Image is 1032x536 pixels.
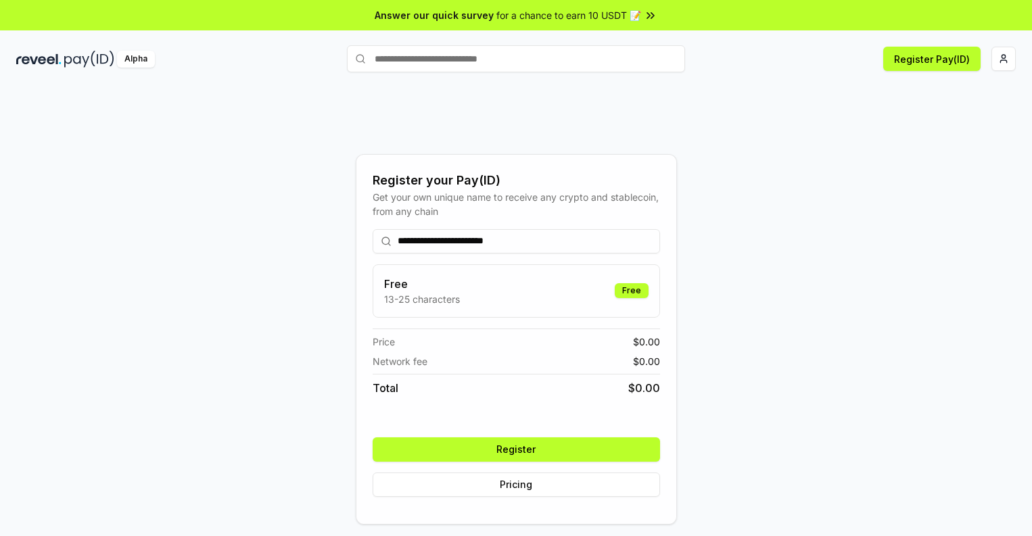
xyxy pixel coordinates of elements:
[373,380,398,396] span: Total
[384,292,460,306] p: 13-25 characters
[373,335,395,349] span: Price
[883,47,981,71] button: Register Pay(ID)
[373,190,660,218] div: Get your own unique name to receive any crypto and stablecoin, from any chain
[496,8,641,22] span: for a chance to earn 10 USDT 📝
[117,51,155,68] div: Alpha
[384,276,460,292] h3: Free
[628,380,660,396] span: $ 0.00
[633,354,660,368] span: $ 0.00
[615,283,649,298] div: Free
[375,8,494,22] span: Answer our quick survey
[373,171,660,190] div: Register your Pay(ID)
[16,51,62,68] img: reveel_dark
[373,354,427,368] span: Network fee
[64,51,114,68] img: pay_id
[633,335,660,349] span: $ 0.00
[373,437,660,462] button: Register
[373,472,660,497] button: Pricing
